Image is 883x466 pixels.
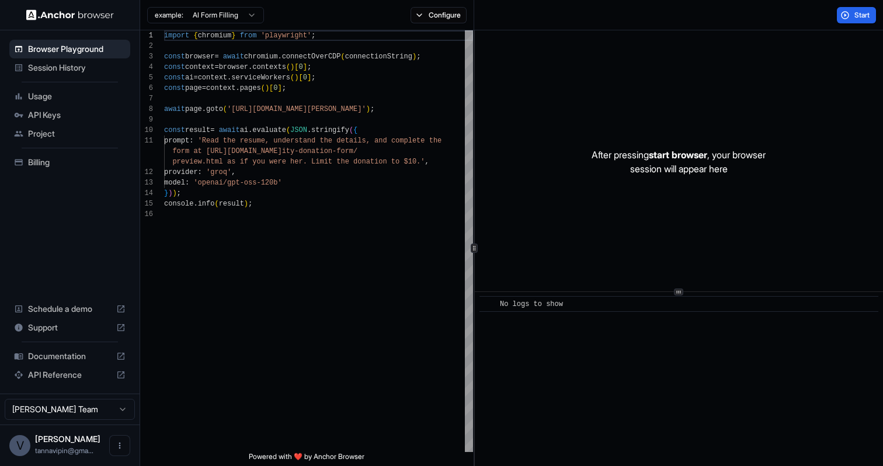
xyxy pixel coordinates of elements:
[265,84,269,92] span: )
[349,126,353,134] span: (
[500,300,563,308] span: No logs to show
[210,126,214,134] span: =
[9,58,130,77] div: Session History
[9,153,130,172] div: Billing
[307,63,311,71] span: ;
[282,53,341,61] span: connectOverCDP
[294,63,298,71] span: [
[231,168,235,176] span: ,
[9,40,130,58] div: Browser Playground
[214,53,218,61] span: =
[412,53,416,61] span: )
[240,126,248,134] span: ai
[290,63,294,71] span: )
[28,91,126,102] span: Usage
[9,318,130,337] div: Support
[235,84,239,92] span: .
[198,137,408,145] span: 'Read the resume, understand the details, and comp
[269,84,273,92] span: [
[202,105,206,113] span: .
[140,167,153,178] div: 12
[219,200,244,208] span: result
[140,41,153,51] div: 2
[298,74,303,82] span: [
[155,11,183,20] span: example:
[140,72,153,83] div: 5
[164,74,185,82] span: const
[240,84,261,92] span: pages
[28,109,126,121] span: API Keys
[341,53,345,61] span: (
[425,158,429,166] span: ,
[172,158,383,166] span: preview.html as if you were her. Limit the donatio
[282,84,286,92] span: ;
[311,32,315,40] span: ;
[366,105,370,113] span: )
[244,53,278,61] span: chromium
[198,168,202,176] span: :
[140,114,153,125] div: 9
[172,189,176,197] span: )
[9,124,130,143] div: Project
[286,63,290,71] span: (
[164,32,189,40] span: import
[214,63,218,71] span: =
[854,11,871,20] span: Start
[198,74,227,82] span: context
[140,30,153,41] div: 1
[164,63,185,71] span: const
[370,105,374,113] span: ;
[140,209,153,220] div: 16
[311,74,315,82] span: ;
[185,105,202,113] span: page
[164,53,185,61] span: const
[282,147,358,155] span: ity-donation-form/
[248,63,252,71] span: .
[28,322,112,333] span: Support
[185,126,210,134] span: result
[28,350,112,362] span: Documentation
[383,158,425,166] span: n to $10.'
[485,298,491,310] span: ​
[9,435,30,456] div: V
[249,452,364,466] span: Powered with ❤️ by Anchor Browser
[164,137,189,145] span: prompt
[185,63,214,71] span: context
[140,104,153,114] div: 8
[140,83,153,93] div: 6
[185,74,193,82] span: ai
[252,126,286,134] span: evaluate
[140,125,153,135] div: 10
[198,200,215,208] span: info
[286,126,290,134] span: (
[164,84,185,92] span: const
[411,7,467,23] button: Configure
[408,137,442,145] span: lete the
[307,74,311,82] span: ]
[294,74,298,82] span: )
[35,446,93,455] span: tannavipin@gmail.com
[193,179,281,187] span: 'openai/gpt-oss-120b'
[219,126,240,134] span: await
[140,178,153,188] div: 13
[193,74,197,82] span: =
[28,62,126,74] span: Session History
[345,53,412,61] span: connectionString
[140,199,153,209] div: 15
[261,84,265,92] span: (
[168,189,172,197] span: )
[277,53,281,61] span: .
[277,84,281,92] span: ]
[244,200,248,208] span: )
[9,87,130,106] div: Usage
[109,435,130,456] button: Open menu
[164,168,198,176] span: provider
[290,126,307,134] span: JSON
[28,43,126,55] span: Browser Playground
[592,148,766,176] p: After pressing , your browser session will appear here
[206,84,235,92] span: context
[223,105,227,113] span: (
[164,105,185,113] span: await
[231,32,235,40] span: }
[193,200,197,208] span: .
